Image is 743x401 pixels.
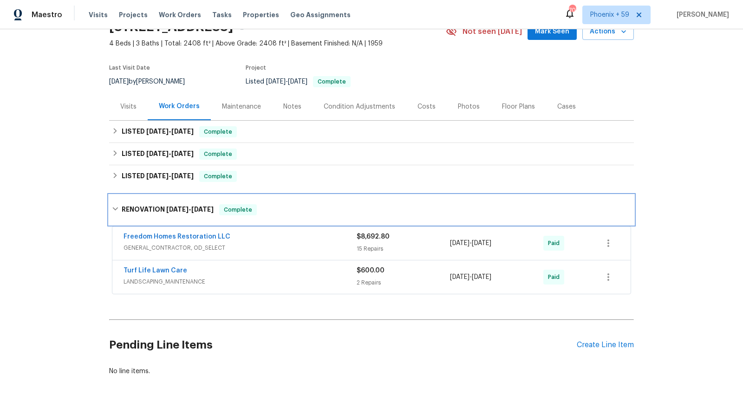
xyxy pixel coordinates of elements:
[109,323,577,367] h2: Pending Line Items
[266,78,307,85] span: -
[582,23,634,40] button: Actions
[122,171,194,182] h6: LISTED
[171,173,194,179] span: [DATE]
[463,27,522,36] span: Not seen [DATE]
[122,204,214,215] h6: RENOVATION
[171,150,194,157] span: [DATE]
[222,102,261,111] div: Maintenance
[290,10,351,19] span: Geo Assignments
[191,206,214,213] span: [DATE]
[458,102,480,111] div: Photos
[146,128,169,135] span: [DATE]
[146,173,194,179] span: -
[122,126,194,137] h6: LISTED
[528,23,577,40] button: Mark Seen
[357,278,450,287] div: 2 Repairs
[109,367,634,376] div: No line items.
[569,6,575,15] div: 707
[577,341,634,349] div: Create Line Item
[124,277,357,286] span: LANDSCAPING_MAINTENANCE
[166,206,214,213] span: -
[89,10,108,19] span: Visits
[502,102,535,111] div: Floor Plans
[146,128,194,135] span: -
[200,172,236,181] span: Complete
[109,76,196,87] div: by [PERSON_NAME]
[472,240,491,246] span: [DATE]
[357,244,450,253] div: 15 Repairs
[109,195,634,225] div: RENOVATION [DATE]-[DATE]Complete
[212,12,232,18] span: Tasks
[450,239,491,248] span: -
[357,233,390,240] span: $8,692.80
[109,165,634,188] div: LISTED [DATE]-[DATE]Complete
[535,26,569,38] span: Mark Seen
[548,239,563,248] span: Paid
[417,102,436,111] div: Costs
[548,272,563,282] span: Paid
[119,10,148,19] span: Projects
[146,150,194,157] span: -
[171,128,194,135] span: [DATE]
[243,10,279,19] span: Properties
[120,102,137,111] div: Visits
[590,26,626,38] span: Actions
[124,233,230,240] a: Freedom Homes Restoration LLC
[314,79,350,84] span: Complete
[146,173,169,179] span: [DATE]
[109,65,150,71] span: Last Visit Date
[109,143,634,165] div: LISTED [DATE]-[DATE]Complete
[673,10,729,19] span: [PERSON_NAME]
[246,65,266,71] span: Project
[109,22,233,32] h2: [STREET_ADDRESS]
[159,10,201,19] span: Work Orders
[124,267,187,274] a: Turf Life Lawn Care
[557,102,576,111] div: Cases
[283,102,301,111] div: Notes
[32,10,62,19] span: Maestro
[109,78,129,85] span: [DATE]
[109,39,446,48] span: 4 Beds | 3 Baths | Total: 2408 ft² | Above Grade: 2408 ft² | Basement Finished: N/A | 1959
[324,102,395,111] div: Condition Adjustments
[288,78,307,85] span: [DATE]
[166,206,189,213] span: [DATE]
[590,10,629,19] span: Phoenix + 59
[450,274,469,280] span: [DATE]
[146,150,169,157] span: [DATE]
[450,240,469,246] span: [DATE]
[109,121,634,143] div: LISTED [DATE]-[DATE]Complete
[200,149,236,159] span: Complete
[266,78,286,85] span: [DATE]
[450,272,491,282] span: -
[200,127,236,136] span: Complete
[122,149,194,160] h6: LISTED
[472,274,491,280] span: [DATE]
[124,243,357,252] span: GENERAL_CONTRACTOR, OD_SELECT
[357,267,385,274] span: $600.00
[159,102,200,111] div: Work Orders
[246,78,351,85] span: Listed
[220,205,256,214] span: Complete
